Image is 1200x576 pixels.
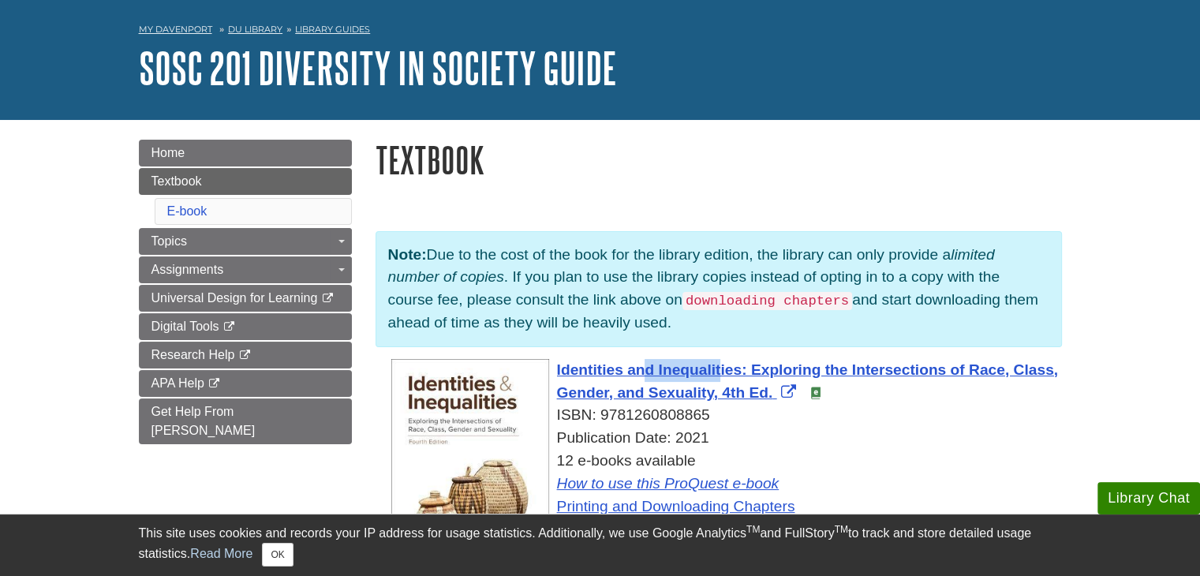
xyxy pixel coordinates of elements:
a: Topics [139,228,352,255]
h1: Textbook [376,140,1062,180]
a: SOSC 201 Diversity in Society Guide [139,43,617,92]
img: e-Book [809,387,822,399]
a: My Davenport [139,23,212,36]
span: Digital Tools [151,320,219,333]
a: Home [139,140,352,166]
a: Digital Tools [139,313,352,340]
div: Publication Date: 2021 [391,427,1062,450]
span: APA Help [151,376,204,390]
a: Read More [190,547,252,560]
a: Research Help [139,342,352,368]
a: DU Library [228,24,282,35]
button: Close [262,543,293,567]
span: Assignments [151,263,224,276]
a: Library Guides [295,24,370,35]
code: downloading chapters [682,292,852,310]
div: ISBN: 9781260808865 [391,404,1062,427]
a: Textbook [139,168,352,195]
div: This site uses cookies and records your IP address for usage statistics. Additionally, we use Goo... [139,524,1062,567]
span: Textbook [151,174,202,188]
nav: breadcrumb [139,19,1062,44]
a: Get Help From [PERSON_NAME] [139,398,352,444]
a: Link opens in new window [557,361,1058,401]
a: Assignments [139,256,352,283]
a: E-book [167,204,207,218]
sup: TM [746,524,760,535]
a: How to use this ProQuest e-book [557,475,779,492]
span: Research Help [151,348,235,361]
a: Printing and Downloading Chapters [557,498,795,514]
span: Get Help From [PERSON_NAME] [151,405,256,437]
i: This link opens in a new window [321,294,335,304]
span: Identities and Inequalities: Exploring the Intersections of Race, Class, Gender, and Sexuality, 4... [557,361,1058,401]
button: Library Chat [1097,482,1200,514]
div: Guide Page Menu [139,140,352,444]
i: This link opens in a new window [222,322,236,332]
i: This link opens in a new window [207,379,221,389]
div: 12 e-books available [391,450,1062,518]
span: Home [151,146,185,159]
span: Universal Design for Learning [151,291,318,305]
a: APA Help [139,370,352,397]
sup: TM [835,524,848,535]
a: Universal Design for Learning [139,285,352,312]
strong: Note: [388,246,427,263]
i: This link opens in a new window [238,350,252,361]
span: Topics [151,234,187,248]
p: Due to the cost of the book for the library edition, the library can only provide a . If you plan... [376,231,1062,347]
